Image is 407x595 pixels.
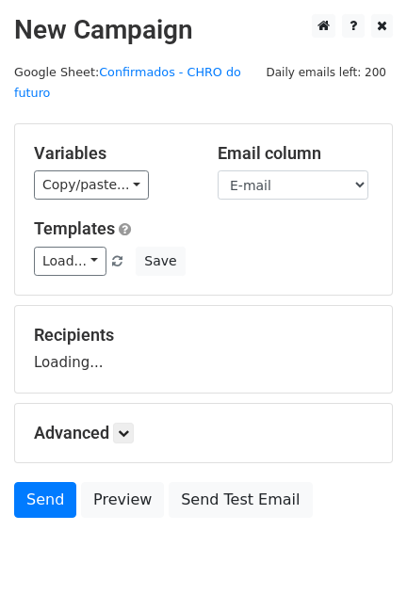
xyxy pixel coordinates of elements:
[34,170,149,200] a: Copy/paste...
[34,143,189,164] h5: Variables
[34,247,106,276] a: Load...
[14,14,393,46] h2: New Campaign
[34,218,115,238] a: Templates
[259,65,393,79] a: Daily emails left: 200
[14,482,76,518] a: Send
[81,482,164,518] a: Preview
[218,143,373,164] h5: Email column
[34,325,373,346] h5: Recipients
[136,247,185,276] button: Save
[14,65,241,101] a: Confirmados - CHRO do futuro
[169,482,312,518] a: Send Test Email
[259,62,393,83] span: Daily emails left: 200
[14,65,241,101] small: Google Sheet:
[34,423,373,443] h5: Advanced
[34,325,373,374] div: Loading...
